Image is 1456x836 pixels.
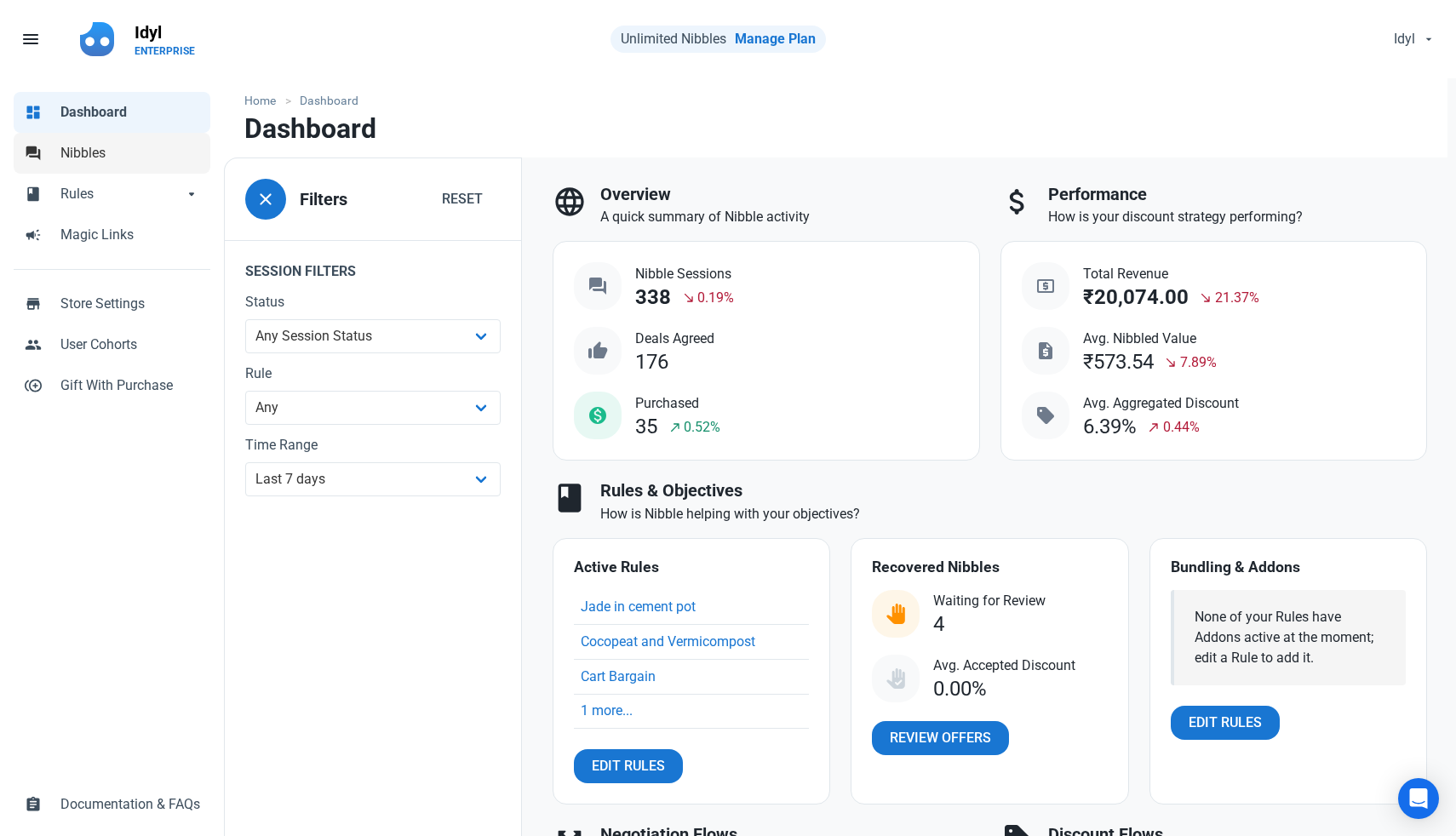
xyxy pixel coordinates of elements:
span: store [25,294,42,311]
span: thumb_up [588,341,608,361]
span: Nibble Sessions [635,264,734,284]
span: 7.89% [1180,352,1217,373]
span: Review Offers [890,728,991,748]
span: question_answer [588,276,608,296]
button: close [245,179,286,220]
a: Home [244,92,284,110]
span: Nibbles [60,143,200,163]
span: Rules [60,184,183,204]
a: storeStore Settings [14,283,210,324]
span: north_east [1147,421,1161,434]
div: None of your Rules have Addons active at the moment; edit a Rule to add it. [1195,607,1385,668]
label: Rule [245,364,501,384]
div: 176 [635,351,668,374]
span: Avg. Nibbled Value [1083,329,1217,349]
div: 4 [933,613,944,636]
h4: Recovered Nibbles [872,559,1107,576]
span: close [255,189,276,209]
div: ₹573.54 [1083,351,1154,374]
span: book [553,481,587,515]
span: attach_money [1000,185,1035,219]
span: assignment [25,794,42,811]
label: Status [245,292,501,312]
div: Open Intercom Messenger [1398,778,1439,819]
span: 0.52% [684,417,720,438]
legend: Session Filters [225,240,521,292]
h3: Filters [300,190,347,209]
span: south_east [682,291,696,305]
a: Review Offers [872,721,1009,755]
h1: Dashboard [244,113,376,144]
button: Reset [424,182,501,216]
div: 338 [635,286,671,309]
span: south_east [1164,356,1178,369]
span: Edit Rules [1189,713,1262,733]
h4: Active Rules [574,559,809,576]
span: arrow_drop_down [183,184,200,201]
a: Cart Bargain [581,668,656,684]
a: control_point_duplicateGift With Purchase [14,365,210,406]
span: control_point_duplicate [25,375,42,392]
div: 0.00% [933,678,987,701]
a: campaignMagic Links [14,215,210,255]
span: campaign [25,225,42,242]
div: ₹20,074.00 [1083,286,1189,309]
span: Total Revenue [1083,264,1259,284]
span: Deals Agreed [635,329,714,349]
span: local_atm [1035,276,1056,296]
span: Unlimited Nibbles [621,31,726,47]
span: Documentation & FAQs [60,794,200,815]
span: Avg. Aggregated Discount [1083,393,1239,414]
span: User Cohorts [60,335,200,355]
span: Dashboard [60,102,200,123]
p: How is your discount strategy performing? [1048,207,1427,227]
span: request_quote [1035,341,1056,361]
img: status_user_offer_available.svg [886,604,906,624]
h3: Performance [1048,185,1427,204]
span: Idyl [1394,29,1415,49]
span: Purchased [635,393,720,414]
a: Edit Rules [574,749,683,783]
a: bookRulesarrow_drop_down [14,174,210,215]
a: forumNibbles [14,133,210,174]
span: 0.19% [697,288,734,308]
a: Edit Rules [1171,706,1280,740]
button: Idyl [1379,22,1446,56]
span: south_east [1199,291,1212,305]
a: Jade in cement pot [581,598,696,615]
a: Cocopeat and Vermicompost [581,633,755,650]
span: book [25,184,42,201]
span: sell [1035,405,1056,426]
span: Waiting for Review [933,591,1046,611]
label: Time Range [245,435,501,455]
span: forum [25,143,42,160]
a: Manage Plan [735,31,816,47]
span: dashboard [25,102,42,119]
div: 6.39% [1083,415,1137,438]
p: A quick summary of Nibble activity [600,207,979,227]
a: IdylENTERPRISE [124,14,205,65]
span: north_east [668,421,682,434]
a: assignmentDocumentation & FAQs [14,784,210,825]
a: dashboardDashboard [14,92,210,133]
span: Avg. Accepted Discount [933,656,1075,676]
nav: breadcrumbs [224,78,1447,113]
span: Edit Rules [592,756,665,776]
h4: Bundling & Addons [1171,559,1406,576]
p: How is Nibble helping with your objectives? [600,504,1427,524]
span: Reset [442,189,483,209]
p: Idyl [135,20,195,44]
a: 1 more... [581,702,633,719]
p: ENTERPRISE [135,44,195,58]
span: Gift With Purchase [60,375,200,396]
span: Store Settings [60,294,200,314]
img: status_user_offer_accepted.svg [886,668,906,689]
a: peopleUser Cohorts [14,324,210,365]
span: language [553,185,587,219]
h3: Overview [600,185,979,204]
h3: Rules & Objectives [600,481,1427,501]
div: 35 [635,415,657,438]
span: menu [20,29,41,49]
span: 21.37% [1215,288,1259,308]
